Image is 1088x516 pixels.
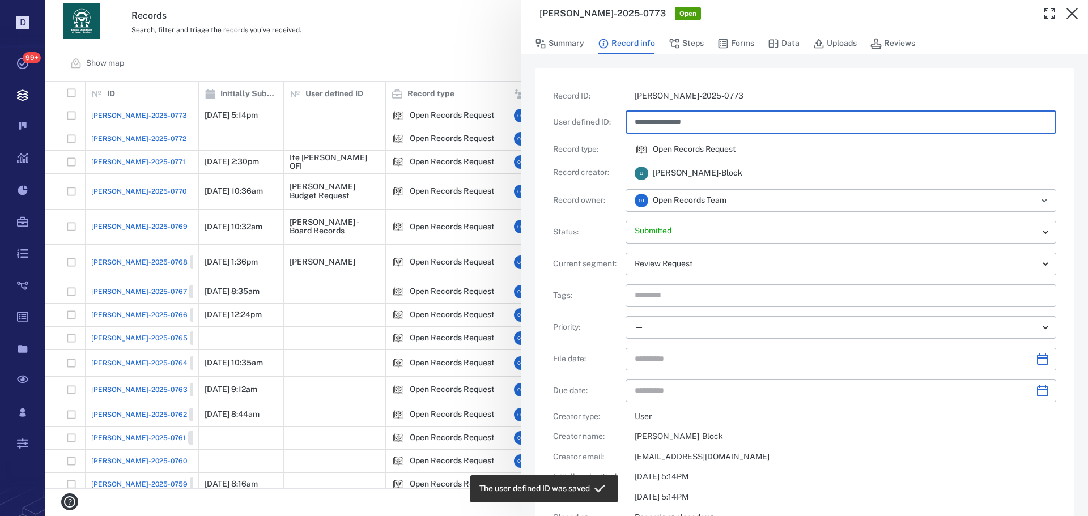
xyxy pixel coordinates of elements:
div: — [635,321,1038,334]
button: Toggle Fullscreen [1038,2,1061,25]
button: Open [1036,193,1052,208]
p: Creator type : [553,411,621,423]
p: Initially submitted : [553,471,621,483]
img: icon Open Records Request [635,143,648,156]
p: Creator email : [553,451,621,463]
button: Forms [717,33,754,54]
p: Due date : [553,385,621,396]
p: Submitted [635,225,1038,237]
p: Creator name : [553,431,621,442]
div: J J [635,167,648,180]
body: Rich Text Area. Press ALT-0 for help. [9,9,493,19]
p: User defined ID : [553,117,621,128]
button: Summary [535,33,584,54]
p: Record creator : [553,167,621,178]
p: Priority : [553,322,621,333]
p: [EMAIL_ADDRESS][DOMAIN_NAME] [635,451,1056,463]
p: File date : [553,353,621,365]
p: D [16,16,29,29]
span: Open [677,9,699,19]
h3: [PERSON_NAME]-2025-0773 [539,7,666,20]
button: Choose date [1031,348,1054,370]
button: Reviews [870,33,915,54]
p: Tags : [553,290,621,301]
p: Status : [553,227,621,238]
button: Close [1061,2,1083,25]
span: Help [25,8,49,18]
p: Record type : [553,144,621,155]
span: Review Request [635,259,692,268]
p: [DATE] 5:14PM [635,492,1056,503]
span: 99+ [23,52,41,63]
p: Open Records Request [653,144,736,155]
button: Record info [598,33,655,54]
div: Open Records Request [635,143,648,156]
button: Choose date [1031,379,1054,402]
button: Data [768,33,800,54]
button: Uploads [813,33,857,54]
p: User [635,411,1056,423]
span: Open Records Team [653,195,726,206]
p: [PERSON_NAME]-Block [635,431,1056,442]
button: Steps [669,33,704,54]
p: [DATE] 5:14PM [635,471,1056,483]
div: O T [635,194,648,207]
p: Current segment : [553,258,621,270]
span: [PERSON_NAME]-Block [653,168,742,179]
p: Record ID : [553,91,621,102]
p: [PERSON_NAME]-2025-0773 [635,91,1056,102]
div: The user defined ID was saved [479,479,590,499]
p: Record owner : [553,195,621,206]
